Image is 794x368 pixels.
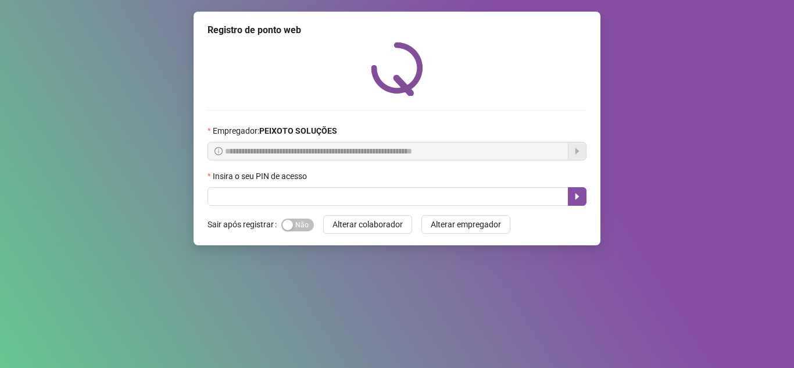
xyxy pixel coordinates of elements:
[421,215,510,234] button: Alterar empregador
[371,42,423,96] img: QRPoint
[208,215,281,234] label: Sair após registrar
[332,218,403,231] span: Alterar colaborador
[431,218,501,231] span: Alterar empregador
[573,192,582,201] span: caret-right
[323,215,412,234] button: Alterar colaborador
[208,170,314,183] label: Insira o seu PIN de acesso
[259,126,337,135] strong: PEIXOTO SOLUÇÕES
[213,124,337,137] span: Empregador :
[214,147,223,155] span: info-circle
[208,23,586,37] div: Registro de ponto web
